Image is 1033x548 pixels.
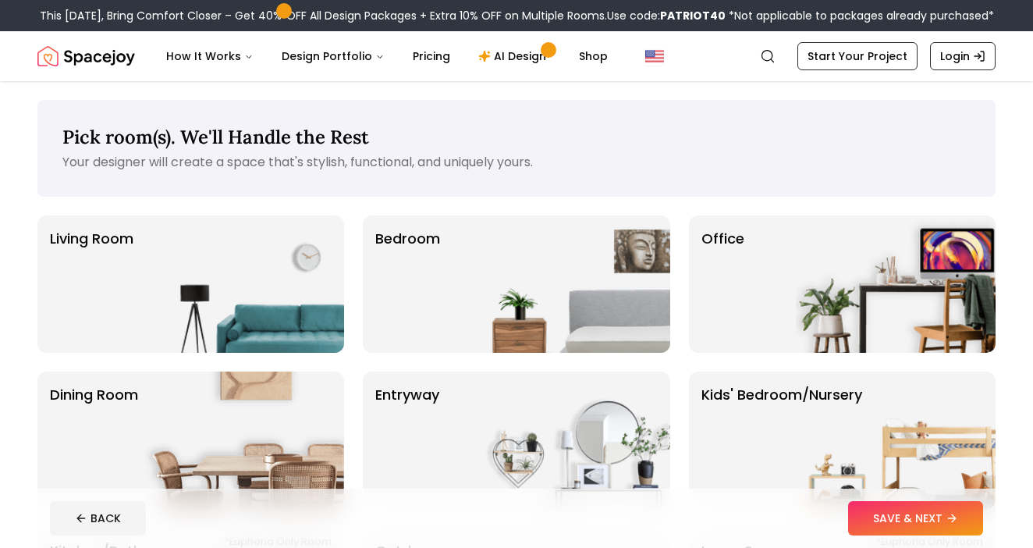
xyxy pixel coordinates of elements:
img: entryway [470,372,670,509]
button: SAVE & NEXT [848,501,983,536]
button: BACK [50,501,146,536]
a: Start Your Project [797,42,918,70]
p: Kids' Bedroom/Nursery [701,384,862,496]
b: PATRIOT40 [660,8,726,23]
button: Design Portfolio [269,41,397,72]
a: Spacejoy [37,41,135,72]
nav: Global [37,31,996,81]
a: Shop [566,41,620,72]
span: Pick room(s). We'll Handle the Rest [62,125,369,149]
button: How It Works [154,41,266,72]
div: This [DATE], Bring Comfort Closer – Get 40% OFF All Design Packages + Extra 10% OFF on Multiple R... [40,8,994,23]
img: Office [796,215,996,353]
p: Dining Room [50,384,138,496]
a: Pricing [400,41,463,72]
img: Dining Room [144,372,344,509]
nav: Main [154,41,620,72]
a: AI Design [466,41,563,72]
img: Living Room [144,215,344,353]
p: Bedroom [375,228,440,340]
span: Use code: [607,8,726,23]
span: *Not applicable to packages already purchased* [726,8,994,23]
p: entryway [375,384,439,496]
img: Spacejoy Logo [37,41,135,72]
p: Living Room [50,228,133,340]
img: United States [645,47,664,66]
p: Office [701,228,744,340]
p: Your designer will create a space that's stylish, functional, and uniquely yours. [62,153,971,172]
img: Bedroom [470,215,670,353]
a: Login [930,42,996,70]
img: Kids' Bedroom/Nursery [796,372,996,509]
